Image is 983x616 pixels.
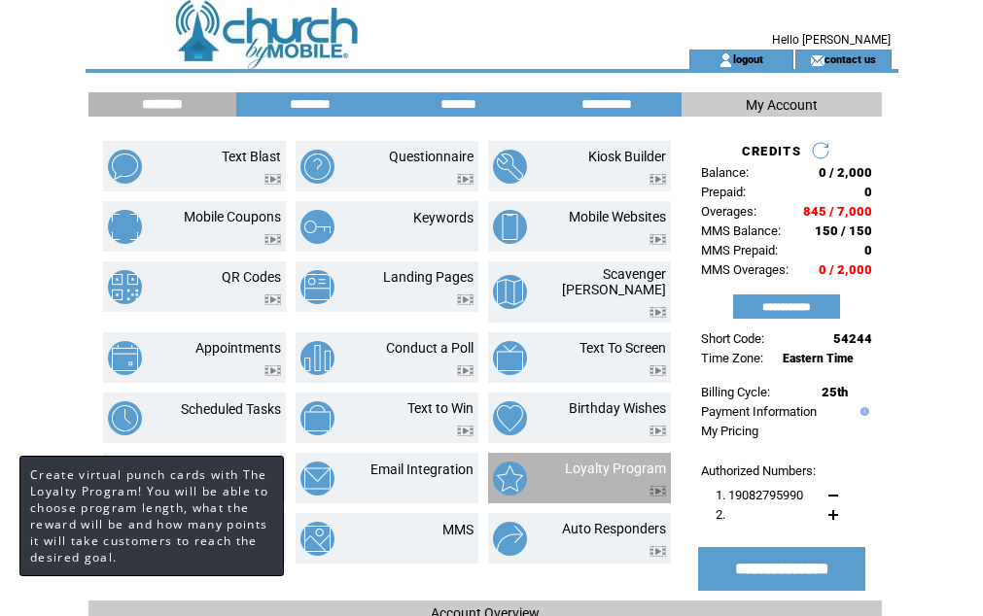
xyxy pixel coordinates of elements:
[457,294,474,305] img: video.png
[822,385,848,399] span: 25th
[108,210,142,244] img: mobile-coupons.png
[300,210,334,244] img: keywords.png
[649,307,666,318] img: video.png
[264,294,281,305] img: video.png
[856,407,869,416] img: help.gif
[108,150,142,184] img: text-blast.png
[701,463,816,478] span: Authorized Numbers:
[493,150,527,184] img: kiosk-builder.png
[389,149,474,164] a: Questionnaire
[370,462,474,477] a: Email Integration
[819,262,872,277] span: 0 / 2,000
[772,33,891,47] span: Hello [PERSON_NAME]
[833,331,872,346] span: 54244
[569,400,666,416] a: Birthday Wishes
[264,234,281,245] img: video.png
[864,243,872,257] span: 0
[864,185,872,199] span: 0
[222,269,281,285] a: QR Codes
[815,223,872,238] span: 150 / 150
[701,223,781,238] span: MMS Balance:
[649,426,666,436] img: video.png
[701,404,817,419] a: Payment Information
[493,522,527,556] img: auto-responders.png
[300,341,334,375] img: conduct-a-poll.png
[108,401,142,435] img: scheduled-tasks.png
[222,149,281,164] a: Text Blast
[742,144,801,158] span: CREDITS
[407,400,474,416] a: Text to Win
[701,243,778,257] span: MMS Prepaid:
[181,401,281,417] a: Scheduled Tasks
[264,365,281,376] img: video.png
[457,426,474,436] img: video.png
[649,546,666,557] img: video.png
[184,209,281,224] a: Mobile Coupons
[300,401,334,435] img: text-to-win.png
[300,462,334,496] img: email-integration.png
[442,522,474,537] a: MMS
[300,522,334,556] img: mms.png
[300,150,334,184] img: questionnaire.png
[733,52,763,65] a: logout
[819,165,872,180] span: 0 / 2,000
[701,185,746,199] span: Prepaid:
[783,352,854,365] span: Eastern Time
[716,488,803,502] span: 1. 19082795990
[300,270,334,304] img: landing-pages.png
[264,174,281,185] img: video.png
[493,341,527,375] img: text-to-screen.png
[701,165,749,180] span: Balance:
[701,331,764,346] span: Short Code:
[493,462,527,496] img: loyalty-program.png
[457,174,474,185] img: video.png
[569,209,666,224] a: Mobile Websites
[565,461,666,476] a: Loyalty Program
[701,351,763,365] span: Time Zone:
[413,210,474,225] a: Keywords
[716,507,725,522] span: 2.
[649,486,666,496] img: video.png
[579,340,666,356] a: Text To Screen
[108,270,142,304] img: qr-codes.png
[493,275,527,309] img: scavenger-hunt.png
[30,466,268,565] span: Create virtual punch cards with The Loyalty Program! You will be able to choose program length, w...
[108,341,142,375] img: appointments.png
[701,385,770,399] span: Billing Cycle:
[701,424,758,438] a: My Pricing
[588,149,666,164] a: Kiosk Builder
[493,210,527,244] img: mobile-websites.png
[719,52,733,68] img: account_icon.gif
[195,340,281,356] a: Appointments
[562,521,666,536] a: Auto Responders
[810,52,825,68] img: contact_us_icon.gif
[701,262,789,277] span: MMS Overages:
[803,204,872,219] span: 845 / 7,000
[562,266,666,297] a: Scavenger [PERSON_NAME]
[746,97,818,113] span: My Account
[825,52,876,65] a: contact us
[457,365,474,376] img: video.png
[701,204,756,219] span: Overages:
[386,340,474,356] a: Conduct a Poll
[493,401,527,435] img: birthday-wishes.png
[649,234,666,245] img: video.png
[383,269,474,285] a: Landing Pages
[649,365,666,376] img: video.png
[649,174,666,185] img: video.png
